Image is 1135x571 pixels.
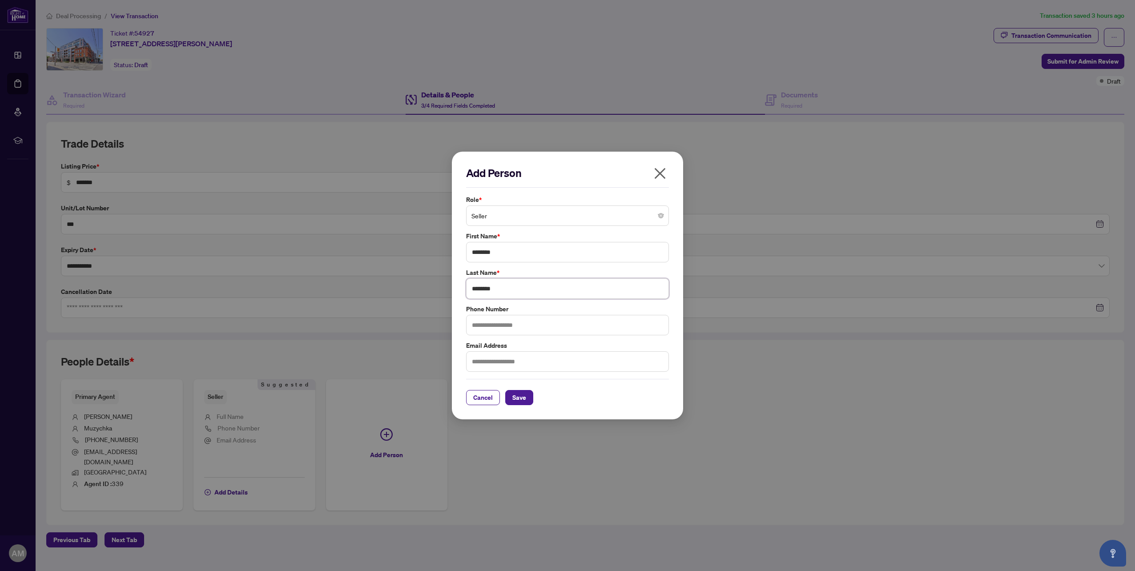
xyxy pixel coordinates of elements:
span: Seller [471,207,664,224]
h2: Add Person [466,166,669,180]
label: Last Name [466,268,669,277]
span: close-circle [658,213,664,218]
span: close [653,166,667,181]
span: Cancel [473,390,493,405]
label: First Name [466,231,669,241]
span: Save [512,390,526,405]
label: Email Address [466,341,669,350]
button: Open asap [1099,540,1126,567]
button: Cancel [466,390,500,405]
label: Phone Number [466,304,669,314]
button: Save [505,390,533,405]
label: Role [466,195,669,205]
